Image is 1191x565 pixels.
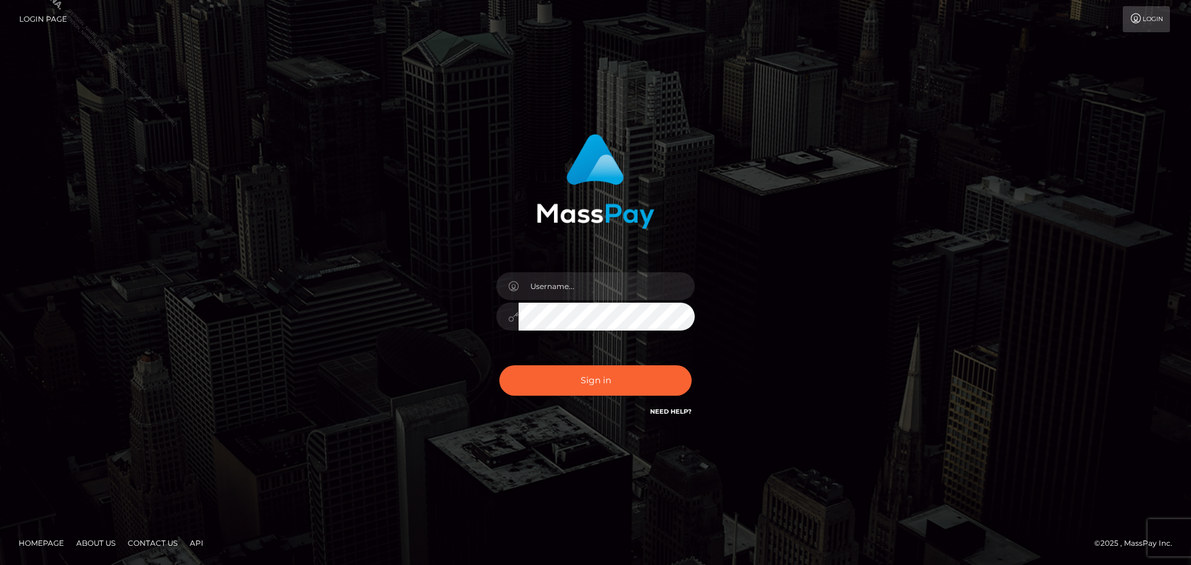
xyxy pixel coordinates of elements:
[1094,536,1182,550] div: © 2025 , MassPay Inc.
[71,533,120,553] a: About Us
[499,365,692,396] button: Sign in
[123,533,182,553] a: Contact Us
[14,533,69,553] a: Homepage
[19,6,67,32] a: Login Page
[650,407,692,416] a: Need Help?
[537,134,654,229] img: MassPay Login
[519,272,695,300] input: Username...
[1123,6,1170,32] a: Login
[185,533,208,553] a: API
